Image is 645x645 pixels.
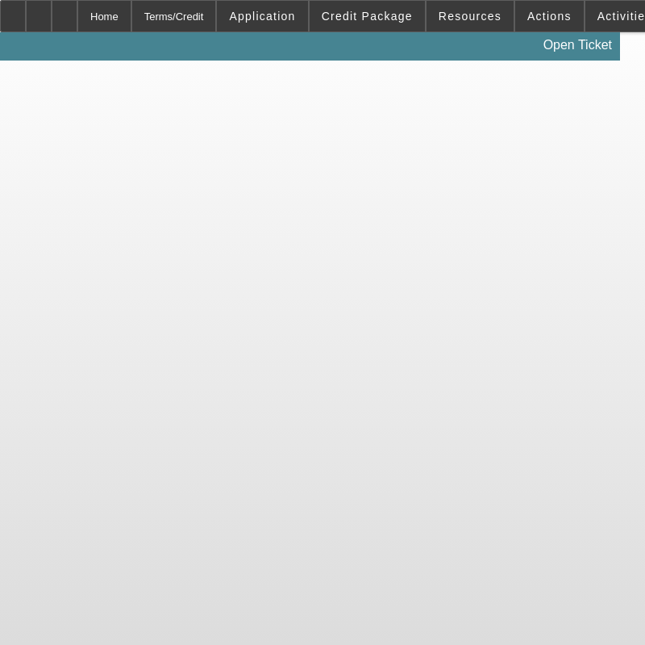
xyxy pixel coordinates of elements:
[527,10,572,23] span: Actions
[310,1,425,31] button: Credit Package
[427,1,514,31] button: Resources
[537,31,618,59] a: Open Ticket
[322,10,413,23] span: Credit Package
[515,1,584,31] button: Actions
[217,1,307,31] button: Application
[439,10,501,23] span: Resources
[229,10,295,23] span: Application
